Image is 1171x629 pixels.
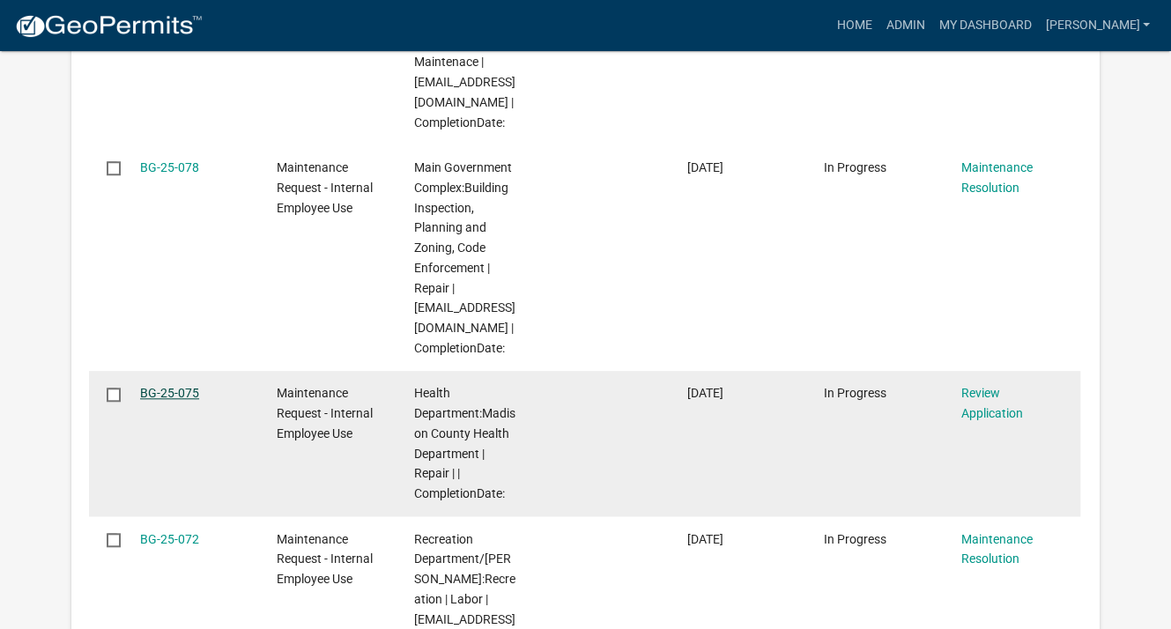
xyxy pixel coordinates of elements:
[413,160,515,355] span: Main Government Complex:Building Inspection, Planning and Zoning, Code Enforcement | Repair | chr...
[687,532,723,546] span: 08/20/2025
[140,386,199,400] a: BG-25-075
[829,9,878,42] a: Home
[687,386,723,400] span: 08/21/2025
[824,160,886,174] span: In Progress
[960,532,1032,566] a: Maintenance Resolution
[1038,9,1157,42] a: [PERSON_NAME]
[931,9,1038,42] a: My Dashboard
[277,160,373,215] span: Maintenance Request - Internal Employee Use
[960,386,1022,420] a: Review Application
[140,532,199,546] a: BG-25-072
[824,386,886,400] span: In Progress
[824,532,886,546] span: In Progress
[277,386,373,440] span: Maintenance Request - Internal Employee Use
[960,160,1032,195] a: Maintenance Resolution
[140,160,199,174] a: BG-25-078
[277,532,373,587] span: Maintenance Request - Internal Employee Use
[413,386,515,500] span: Health Department:Madison County Health Department | Repair | | CompletionDate:
[687,160,723,174] span: 08/21/2025
[878,9,931,42] a: Admin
